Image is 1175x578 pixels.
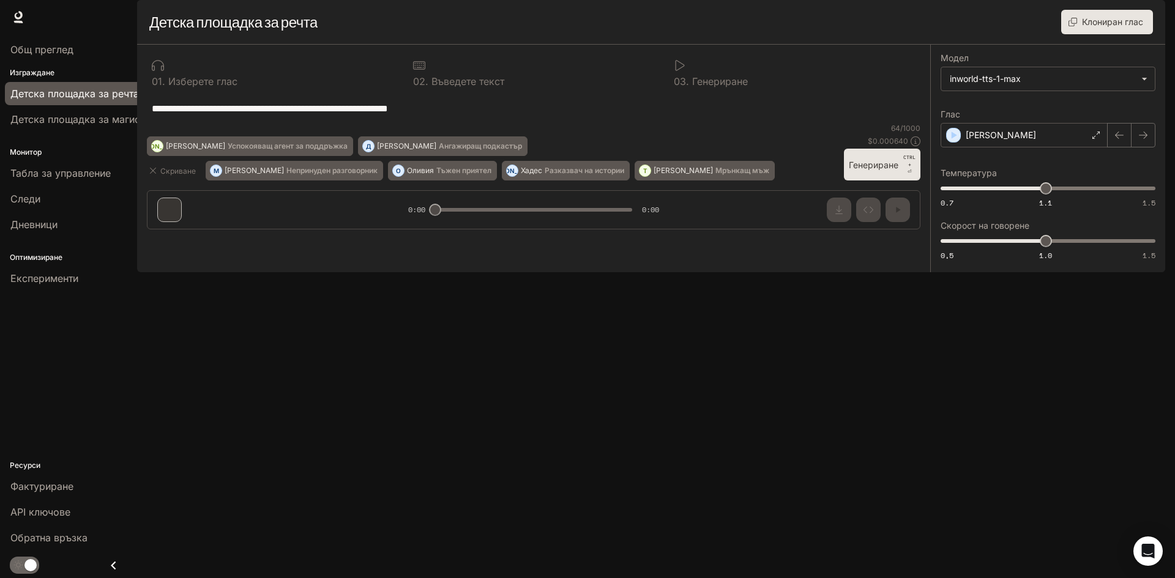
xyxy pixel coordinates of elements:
button: ГенериранеCTRL +⏎ [844,149,920,180]
button: М[PERSON_NAME]Непринуден разговорник [206,161,383,180]
font: . [425,75,428,87]
font: 3 [680,75,686,87]
font: 0 [152,75,158,87]
button: ООливияТъжен приятел [388,161,497,180]
font: Непринуден разговорник [286,166,378,175]
font: Мрънкащ мъж [715,166,769,175]
font: Глас [941,109,960,119]
font: О [396,167,401,174]
button: Клониран глас [1061,10,1153,34]
font: . [686,75,689,87]
font: Модел [941,53,969,63]
div: inworld-tts-1-max [941,67,1155,91]
font: Въведете текст [431,75,504,87]
font: [PERSON_NAME] [132,143,184,150]
font: Разказвач на истории [545,166,624,175]
font: Хадес [521,166,542,175]
font: М [214,167,219,174]
font: Т [643,167,647,174]
font: . [162,75,165,87]
font: [PERSON_NAME] [487,167,539,174]
font: 64 [891,124,900,133]
font: 0 [674,75,680,87]
font: [PERSON_NAME] [166,141,225,150]
font: Тъжен приятел [436,166,491,175]
font: Температура [941,168,997,178]
font: 1.5 [1143,198,1155,208]
font: Успокояващ агент за поддръжка [228,141,348,150]
font: [PERSON_NAME] [966,130,1036,140]
font: 1.1 [1039,198,1052,208]
font: Оливия [407,166,434,175]
font: Изберете глас [168,75,237,87]
font: ⏎ [908,169,912,174]
font: Детска площадка за речта [149,13,318,31]
font: Генериране [692,75,748,87]
font: 0 [413,75,419,87]
font: Ангажиращ подкастър [439,141,522,150]
button: [PERSON_NAME]ХадесРазказвач на истории [502,161,630,180]
font: [PERSON_NAME] [225,166,284,175]
font: 1.5 [1143,250,1155,261]
font: 0.000640 [873,136,908,146]
font: 0.7 [941,198,953,208]
button: Скриване [147,161,201,180]
font: 0,5 [941,250,953,261]
font: 1000 [903,124,920,133]
font: Скорост на говорене [941,220,1029,231]
font: 1.0 [1039,250,1052,261]
font: / [900,124,903,133]
font: 2 [419,75,425,87]
font: 1 [158,75,162,87]
font: Генериране [849,160,898,170]
font: Д [366,143,371,150]
button: Т[PERSON_NAME]Мрънкащ мъж [635,161,775,180]
font: Клониран глас [1082,17,1143,27]
font: Скриване [160,166,196,176]
font: inworld-tts-1-max [950,73,1021,84]
div: Отворете Intercom Messenger [1133,536,1163,566]
font: $ [868,136,873,146]
font: CTRL + [903,154,916,168]
font: [PERSON_NAME] [377,141,436,150]
button: [PERSON_NAME][PERSON_NAME]Успокояващ агент за поддръжка [147,136,353,156]
button: Д[PERSON_NAME]Ангажиращ подкастър [358,136,528,156]
font: [PERSON_NAME] [654,166,713,175]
